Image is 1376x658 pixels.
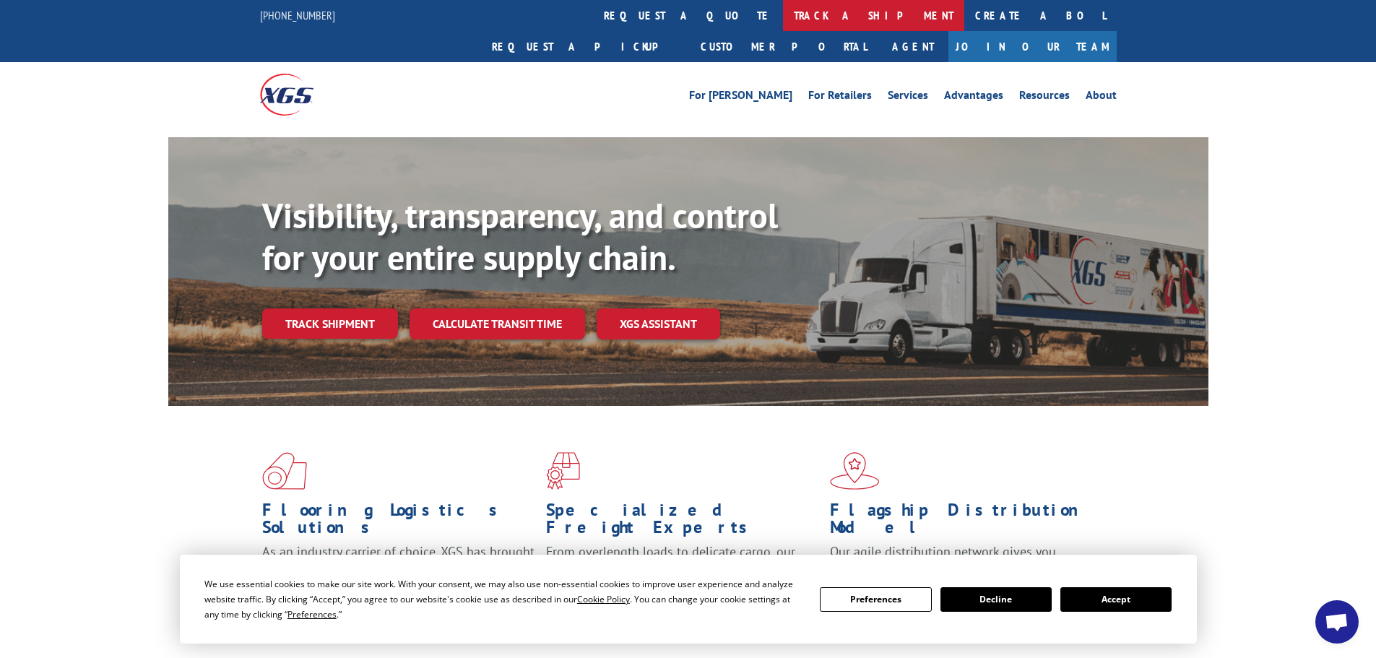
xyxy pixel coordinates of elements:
[260,8,335,22] a: [PHONE_NUMBER]
[180,555,1197,644] div: Cookie Consent Prompt
[1086,90,1117,105] a: About
[940,587,1052,612] button: Decline
[546,452,580,490] img: xgs-icon-focused-on-flooring-red
[1060,587,1172,612] button: Accept
[546,501,819,543] h1: Specialized Freight Experts
[262,452,307,490] img: xgs-icon-total-supply-chain-intelligence-red
[262,308,398,339] a: Track shipment
[690,31,878,62] a: Customer Portal
[262,543,535,594] span: As an industry carrier of choice, XGS has brought innovation and dedication to flooring logistics...
[577,593,630,605] span: Cookie Policy
[878,31,948,62] a: Agent
[1315,600,1359,644] div: Open chat
[830,543,1096,577] span: Our agile distribution network gives you nationwide inventory management on demand.
[262,501,535,543] h1: Flooring Logistics Solutions
[597,308,720,339] a: XGS ASSISTANT
[689,90,792,105] a: For [PERSON_NAME]
[808,90,872,105] a: For Retailers
[262,193,778,280] b: Visibility, transparency, and control for your entire supply chain.
[1019,90,1070,105] a: Resources
[948,31,1117,62] a: Join Our Team
[546,543,819,607] p: From overlength loads to delicate cargo, our experienced staff knows the best way to move your fr...
[888,90,928,105] a: Services
[204,576,802,622] div: We use essential cookies to make our site work. With your consent, we may also use non-essential ...
[481,31,690,62] a: Request a pickup
[830,501,1103,543] h1: Flagship Distribution Model
[820,587,931,612] button: Preferences
[410,308,585,339] a: Calculate transit time
[944,90,1003,105] a: Advantages
[287,608,337,620] span: Preferences
[830,452,880,490] img: xgs-icon-flagship-distribution-model-red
